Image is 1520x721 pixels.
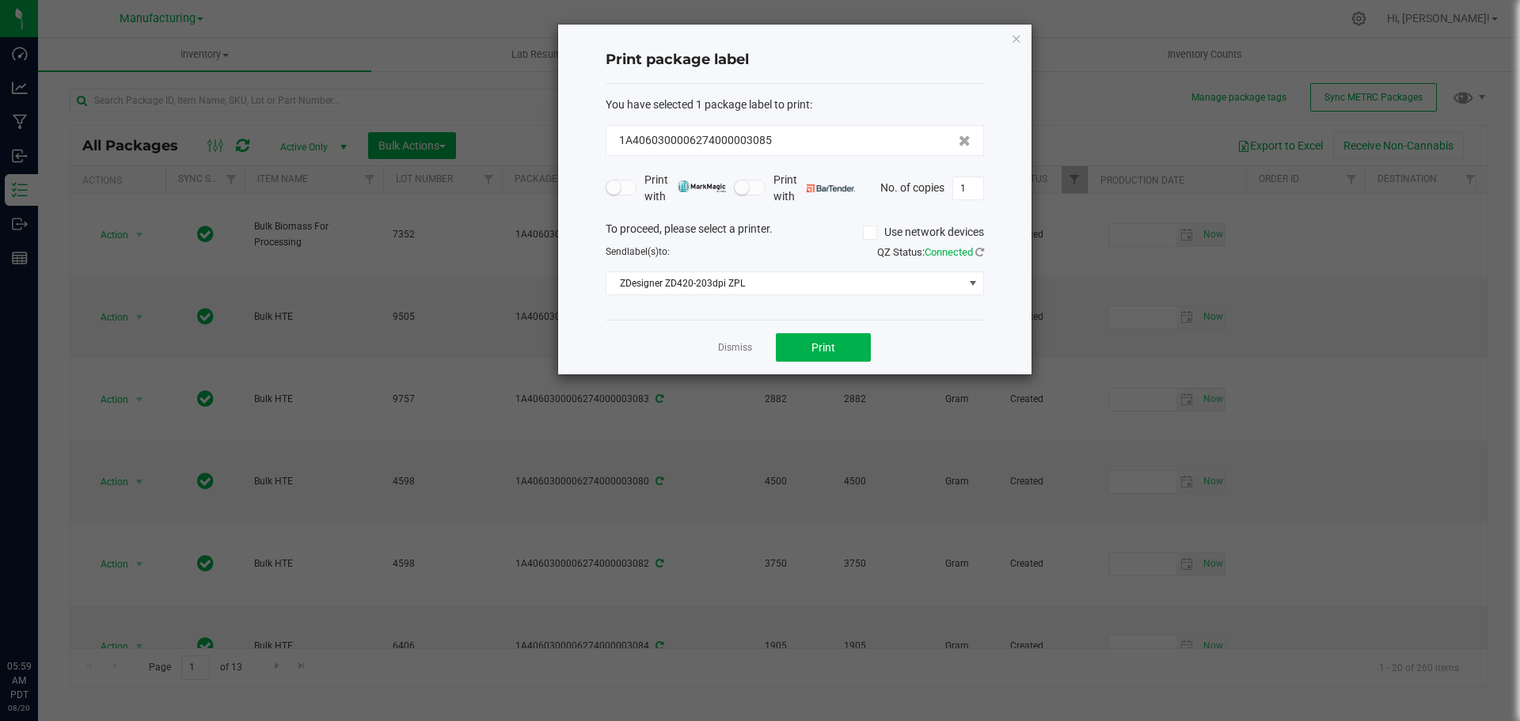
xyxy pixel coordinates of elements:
div: : [606,97,984,113]
span: Send to: [606,246,670,257]
h4: Print package label [606,50,984,70]
span: No. of copies [880,180,944,193]
span: label(s) [627,246,659,257]
div: To proceed, please select a printer. [594,221,996,245]
span: Print with [644,172,726,205]
span: Connected [925,246,973,258]
span: Print with [773,172,855,205]
img: bartender.png [807,184,855,192]
span: Print [811,341,835,354]
img: mark_magic_cybra.png [678,180,726,192]
iframe: Resource center [16,594,63,642]
span: QZ Status: [877,246,984,258]
button: Print [776,333,871,362]
span: ZDesigner ZD420-203dpi ZPL [606,272,963,294]
label: Use network devices [863,224,984,241]
span: 1A4060300006274000003085 [619,132,772,149]
span: You have selected 1 package label to print [606,98,810,111]
a: Dismiss [718,341,752,355]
